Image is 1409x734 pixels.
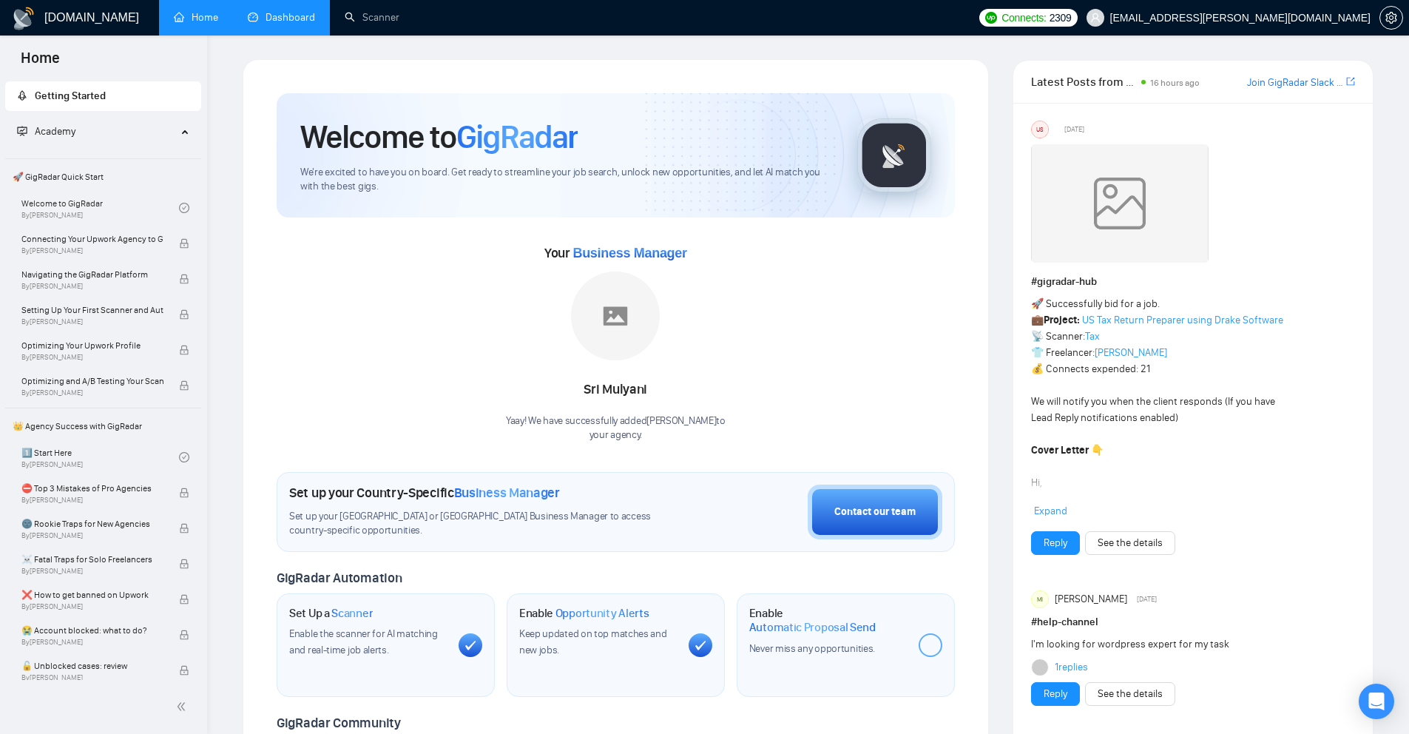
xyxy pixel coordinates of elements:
[1359,684,1394,719] div: Open Intercom Messenger
[749,642,875,655] span: Never miss any opportunities.
[808,485,942,539] button: Contact our team
[1055,660,1088,675] a: 1replies
[300,117,578,157] h1: Welcome to
[1150,78,1200,88] span: 16 hours ago
[21,638,163,647] span: By [PERSON_NAME]
[1346,75,1355,89] a: export
[1098,535,1163,551] a: See the details
[179,488,189,498] span: lock
[248,11,315,24] a: dashboardDashboard
[1001,10,1046,26] span: Connects:
[506,428,726,442] p: your agency .
[35,125,75,138] span: Academy
[9,47,72,78] span: Home
[12,7,36,30] img: logo
[21,602,163,611] span: By [PERSON_NAME]
[21,267,163,282] span: Navigating the GigRadar Platform
[21,303,163,317] span: Setting Up Your First Scanner and Auto-Bidder
[1031,144,1209,263] img: weqQh+iSagEgQAAAABJRU5ErkJggg==
[1085,682,1175,706] button: See the details
[21,659,163,673] span: 🔓 Unblocked cases: review
[179,238,189,249] span: lock
[555,606,649,621] span: Opportunity Alerts
[1085,531,1175,555] button: See the details
[1085,330,1100,343] a: Tax
[21,338,163,353] span: Optimizing Your Upwork Profile
[1044,686,1067,702] a: Reply
[1044,314,1080,326] strong: Project:
[179,559,189,569] span: lock
[35,90,106,102] span: Getting Started
[21,374,163,388] span: Optimizing and A/B Testing Your Scanner for Better Results
[176,699,191,714] span: double-left
[985,12,997,24] img: upwork-logo.png
[21,441,179,474] a: 1️⃣ Start HereBy[PERSON_NAME]
[289,485,560,501] h1: Set up your Country-Specific
[1031,682,1080,706] button: Reply
[21,623,163,638] span: 😭 Account blocked: what to do?
[1379,6,1403,30] button: setting
[21,282,163,291] span: By [PERSON_NAME]
[749,606,907,635] h1: Enable
[277,715,401,731] span: GigRadar Community
[1346,75,1355,87] span: export
[1137,593,1157,606] span: [DATE]
[179,630,189,640] span: lock
[179,274,189,284] span: lock
[21,246,163,255] span: By [PERSON_NAME]
[345,11,399,24] a: searchScanner
[7,411,200,441] span: 👑 Agency Success with GigRadar
[21,192,179,224] a: Welcome to GigRadarBy[PERSON_NAME]
[1379,12,1403,24] a: setting
[1055,591,1127,607] span: [PERSON_NAME]
[834,504,916,520] div: Contact our team
[1380,12,1402,24] span: setting
[456,117,578,157] span: GigRadar
[179,203,189,213] span: check-circle
[1082,314,1283,326] a: US Tax Return Preparer using Drake Software
[17,126,27,136] span: fund-projection-screen
[506,377,726,403] div: Sri Mulyani
[519,606,649,621] h1: Enable
[21,587,163,602] span: ❌ How to get banned on Upwork
[17,125,75,138] span: Academy
[1247,75,1343,91] a: Join GigRadar Slack Community
[1095,346,1167,359] a: [PERSON_NAME]
[21,673,163,682] span: By [PERSON_NAME]
[21,388,163,397] span: By [PERSON_NAME]
[289,627,438,656] span: Enable the scanner for AI matching and real-time job alerts.
[21,516,163,531] span: 🌚 Rookie Traps for New Agencies
[544,245,687,261] span: Your
[1031,636,1291,653] div: I'm looking for wordpress expert for my task
[571,272,660,360] img: placeholder.png
[857,118,931,192] img: gigradar-logo.png
[5,81,201,111] li: Getting Started
[1031,274,1355,290] h1: # gigradar-hub
[519,627,667,656] span: Keep updated on top matches and new jobs.
[289,510,681,538] span: Set up your [GEOGRAPHIC_DATA] or [GEOGRAPHIC_DATA] Business Manager to access country-specific op...
[1044,535,1067,551] a: Reply
[17,90,27,101] span: rocket
[749,620,876,635] span: Automatic Proposal Send
[1032,591,1048,607] div: MI
[179,380,189,391] span: lock
[179,523,189,533] span: lock
[174,11,218,24] a: homeHome
[1050,10,1072,26] span: 2309
[1031,531,1080,555] button: Reply
[1034,505,1067,517] span: Expand
[179,665,189,676] span: lock
[1031,444,1104,457] strong: Cover Letter 👇
[1031,614,1355,630] h1: # help-channel
[179,309,189,320] span: lock
[506,414,726,442] div: Yaay! We have successfully added [PERSON_NAME] to
[572,246,686,260] span: Business Manager
[454,485,560,501] span: Business Manager
[289,606,373,621] h1: Set Up a
[179,452,189,462] span: check-circle
[21,481,163,496] span: ⛔ Top 3 Mistakes of Pro Agencies
[277,570,402,586] span: GigRadar Automation
[1098,686,1163,702] a: See the details
[21,353,163,362] span: By [PERSON_NAME]
[21,496,163,505] span: By [PERSON_NAME]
